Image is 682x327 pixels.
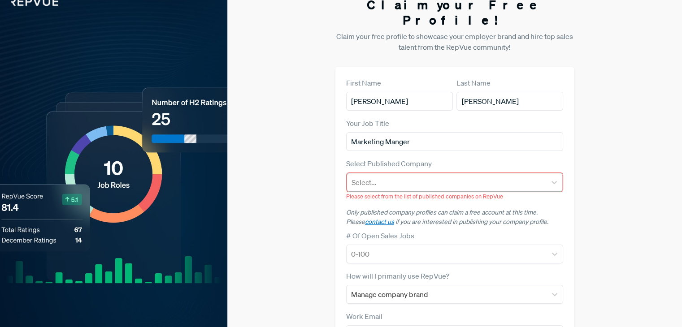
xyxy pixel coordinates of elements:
[335,31,574,52] p: Claim your free profile to showcase your employer brand and hire top sales talent from the RepVue...
[456,92,563,111] input: Last Name
[346,132,563,151] input: Title
[346,118,389,129] label: Your Job Title
[346,192,563,201] p: Please select from the list of published companies on RepVue
[346,230,414,241] label: # Of Open Sales Jobs
[346,208,563,227] p: Only published company profiles can claim a free account at this time. Please if you are interest...
[365,218,394,226] a: contact us
[456,77,491,88] label: Last Name
[346,158,432,169] label: Select Published Company
[346,311,382,322] label: Work Email
[346,92,453,111] input: First Name
[346,271,449,281] label: How will I primarily use RepVue?
[346,77,381,88] label: First Name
